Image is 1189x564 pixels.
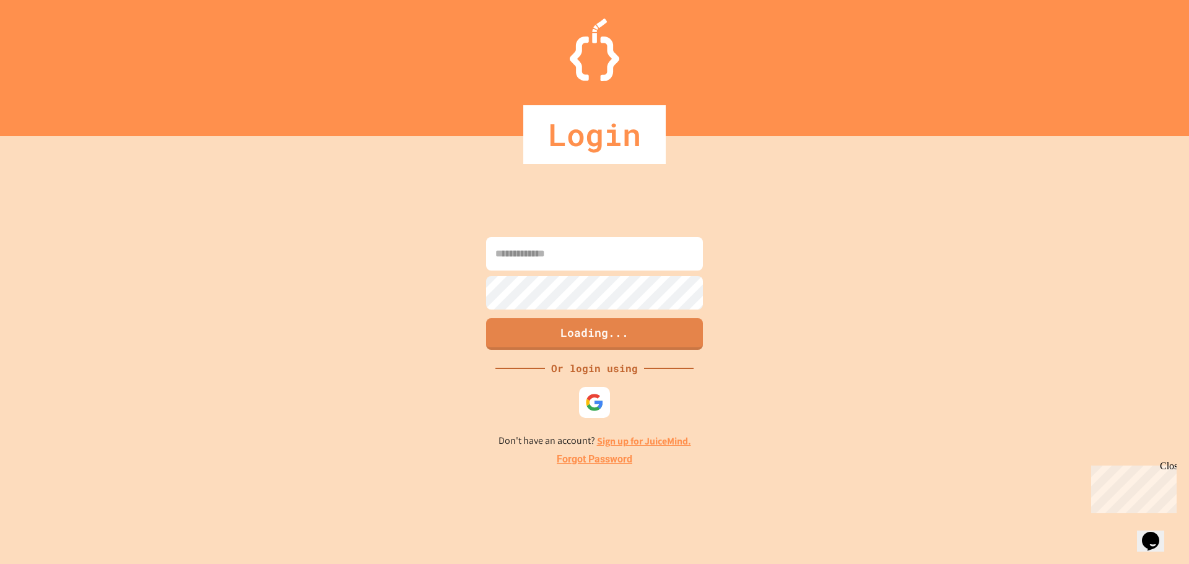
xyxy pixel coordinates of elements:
div: Login [523,105,666,164]
button: Loading... [486,318,703,350]
iframe: chat widget [1086,461,1177,513]
img: Logo.svg [570,19,619,81]
a: Forgot Password [557,452,632,467]
iframe: chat widget [1137,514,1177,552]
img: google-icon.svg [585,393,604,412]
a: Sign up for JuiceMind. [597,435,691,448]
div: Or login using [545,361,644,376]
div: Chat with us now!Close [5,5,85,79]
p: Don't have an account? [499,433,691,449]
